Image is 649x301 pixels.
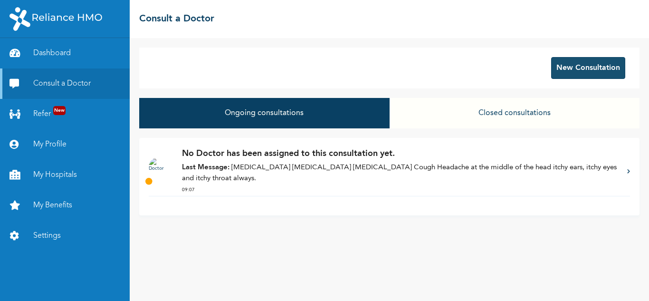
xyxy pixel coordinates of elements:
[10,7,102,31] img: RelianceHMO's Logo
[182,163,618,184] p: [MEDICAL_DATA] [MEDICAL_DATA] [MEDICAL_DATA] Cough Headache at the middle of the head itchy ears,...
[139,98,389,128] button: Ongoing consultations
[551,57,625,79] button: New Consultation
[182,147,618,160] p: No Doctor has been assigned to this consultation yet.
[139,12,214,26] h2: Consult a Doctor
[149,157,168,176] img: Doctor
[390,98,639,128] button: Closed consultations
[182,164,229,171] strong: Last Message:
[53,106,66,115] span: New
[182,186,618,194] p: 09:07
